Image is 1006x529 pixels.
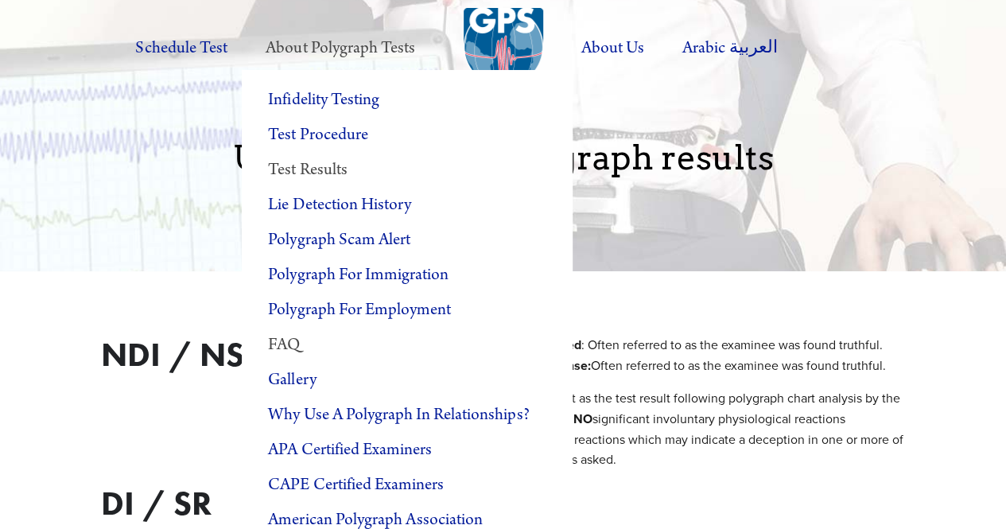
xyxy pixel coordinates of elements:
a: Infidelity Testing [242,83,573,118]
p: Understanding polygraph results [101,139,906,176]
a: Lie Detection History [242,188,573,223]
label: About Us [563,26,661,70]
a: CAPE Certified Examiners [242,468,573,503]
img: Global Polygraph & Security [464,8,543,88]
a: Schedule Test [118,26,244,70]
a: Polygraph for Immigration [242,258,573,293]
a: Test Results [242,153,573,188]
a: Gallery [242,363,573,398]
p: : Often referred to as the examinee was found truthful. Often referred to as the examinee was fou... [447,335,905,375]
a: Test Procedure [242,118,573,153]
a: Polygraph Scam Alert [242,223,573,258]
a: Why Use a Polygraph in Relationships? [242,398,573,433]
strong: NO [573,410,592,428]
p: NDI / NSR is determent as the test result following polygraph chart analysis by the examiner, whi... [447,388,905,469]
label: About Polygraph Tests [248,26,433,70]
a: APA Certified Examiners [242,433,573,468]
a: Polygraph for Employment [242,293,573,328]
label: Arabic العربية [665,26,794,70]
h2: DI / SR [101,484,421,523]
a: FAQ [242,328,573,363]
h2: NDI / NSR [101,335,421,375]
